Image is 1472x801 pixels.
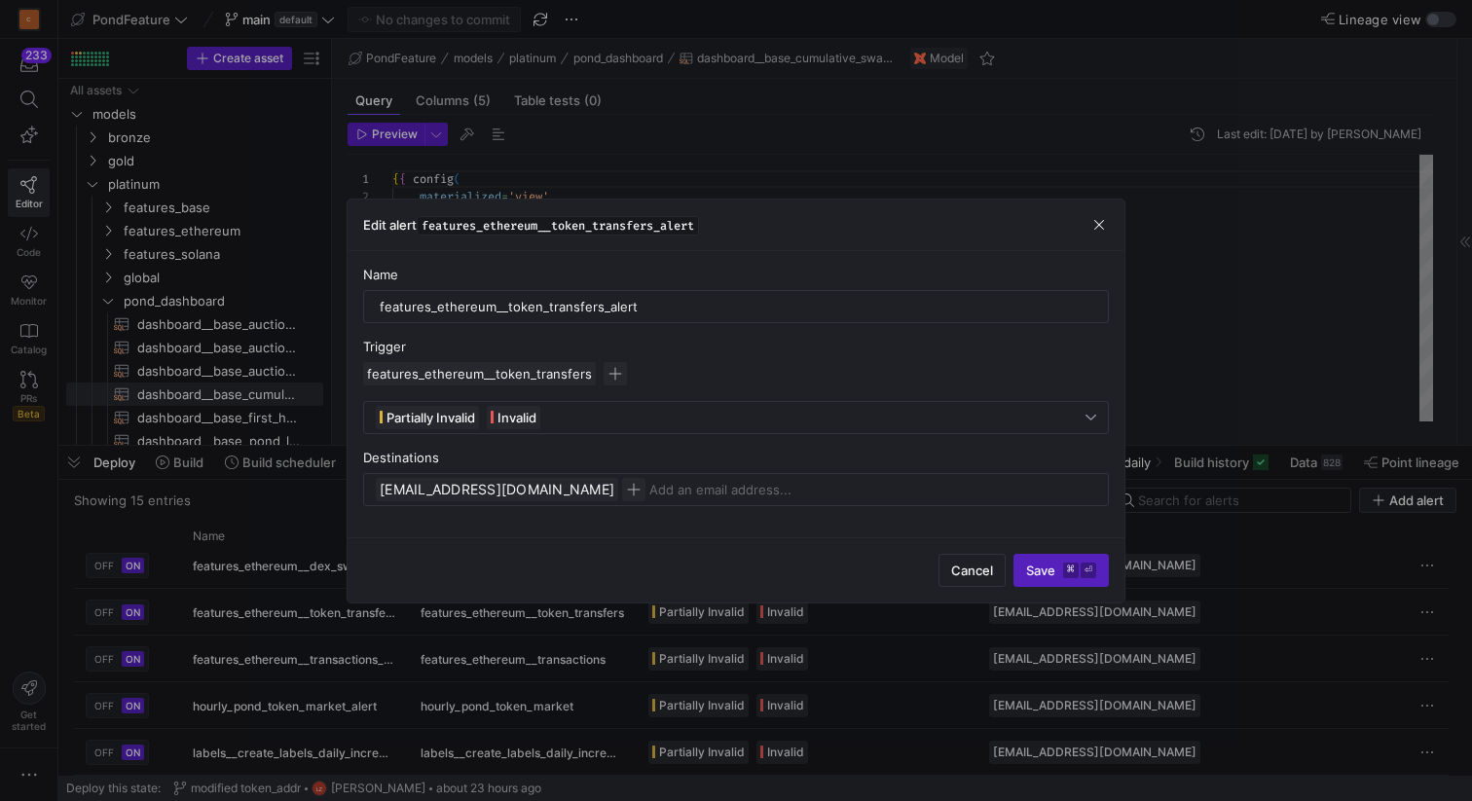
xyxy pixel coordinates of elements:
span: Save [1026,563,1096,578]
div: Trigger [363,339,1109,354]
span: Invalid [497,410,536,425]
span: Partially Invalid [386,410,475,425]
span: Cancel [951,563,993,578]
span: Name [363,267,398,282]
input: Add an email address... [649,482,848,497]
span: features_ethereum__token_transfers [367,366,592,382]
span: [EMAIL_ADDRESS][DOMAIN_NAME] [380,480,614,499]
h3: Edit alert [363,217,699,233]
kbd: ⏎ [1081,563,1096,578]
button: Save⌘⏎ [1013,554,1109,587]
div: Destinations [363,450,1109,465]
button: Cancel [938,554,1006,587]
span: features_ethereum__token_transfers_alert [417,216,699,236]
kbd: ⌘ [1063,563,1079,578]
